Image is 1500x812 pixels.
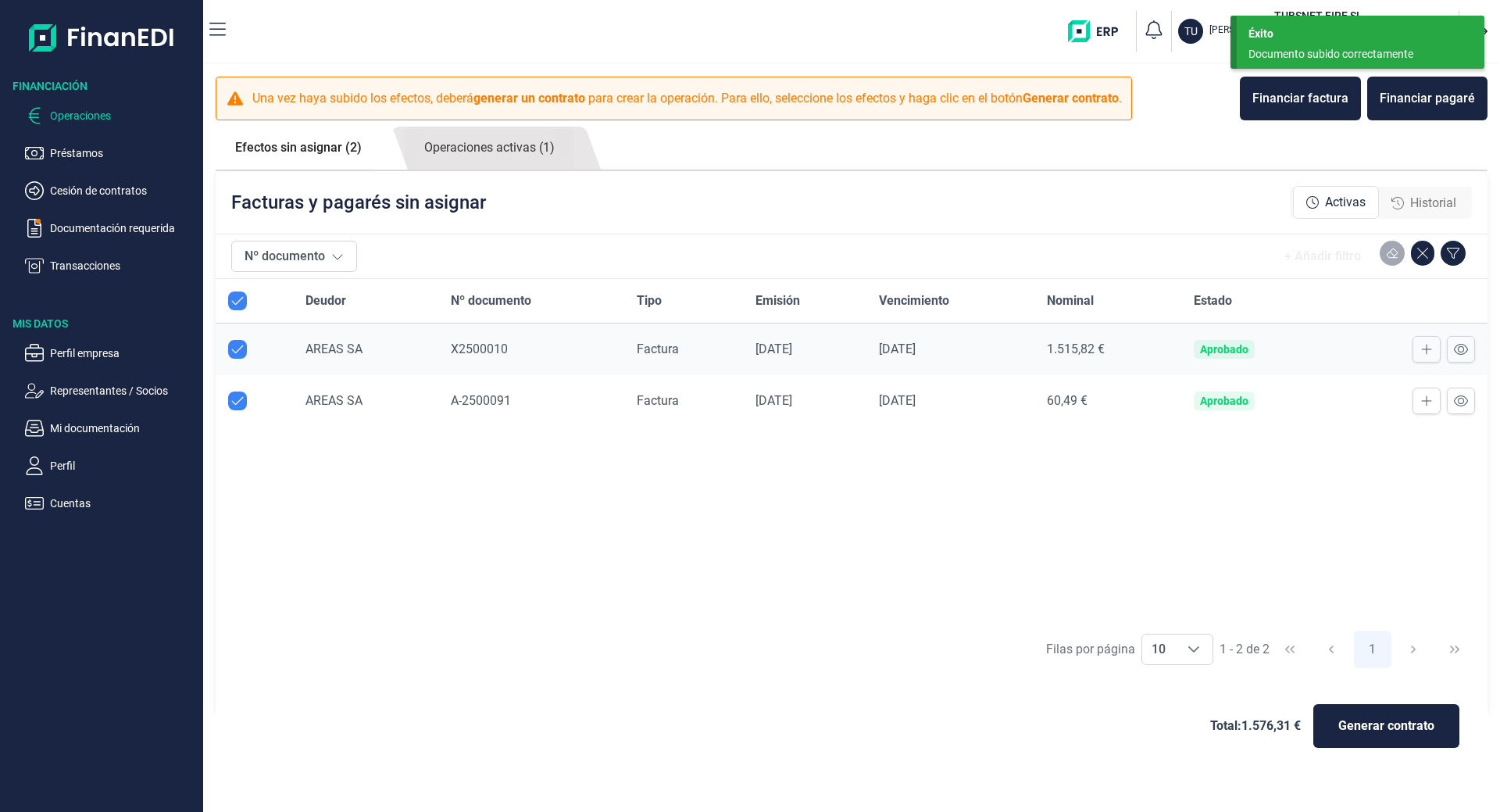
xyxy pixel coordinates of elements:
p: [PERSON_NAME] [PERSON_NAME] [PERSON_NAME] [1209,23,1427,36]
div: All items selected [228,292,247,310]
span: Factura [637,342,679,356]
div: [DATE] [755,393,853,409]
p: Una vez haya subido los efectos, deberá para crear la operación. Para ello, seleccione los efecto... [252,89,1122,108]
div: 1.515,82 € [1047,342,1168,357]
button: Documentación requerida [25,219,197,238]
p: TU [1184,23,1198,39]
span: AREAS SA [305,393,362,408]
h3: TUBSNET FIRE SL [1209,8,1427,23]
button: Nº documento [231,241,357,272]
div: Row Unselected null [228,340,247,359]
p: Préstamos [50,144,197,163]
button: Page 1 [1354,631,1391,668]
span: Emisión [755,292,800,310]
a: Efectos sin asignar (2) [216,127,381,169]
div: Aprobado [1200,343,1248,356]
div: Choose [1175,635,1212,664]
button: Cesión de contratos [25,181,197,200]
p: Cuentas [50,494,197,513]
span: AREAS SA [305,342,362,356]
button: Perfil empresa [25,344,197,363]
span: Nº documento [451,292,531,310]
button: Previous Page [1312,631,1350,668]
div: [DATE] [879,393,1023,409]
p: Cesión de contratos [50,181,197,200]
p: Representantes / Socios [50,381,197,400]
span: Deudor [305,292,346,310]
p: Perfil [50,456,197,475]
p: Operaciones [50,106,197,125]
p: Transacciones [50,256,197,275]
span: Tipo [637,292,662,310]
button: Last Page [1436,631,1473,668]
span: X2500010 [451,342,508,356]
button: Representantes / Socios [25,381,197,400]
img: erp [1068,20,1130,42]
p: Perfil empresa [50,344,197,363]
div: Aprobado [1200,395,1248,407]
button: Préstamos [25,144,197,163]
img: Logo de aplicación [29,13,175,63]
button: Generar contrato [1313,704,1459,748]
span: Historial [1410,194,1456,213]
button: Next Page [1395,631,1432,668]
button: TUTUBSNET FIRE SL[PERSON_NAME] [PERSON_NAME] [PERSON_NAME](B67089441) [1178,8,1452,55]
div: Activas [1293,186,1379,219]
button: Financiar factura [1240,77,1361,120]
span: Generar contrato [1338,717,1434,735]
a: Operaciones activas (1) [405,127,574,170]
div: Row Unselected null [228,392,247,410]
span: Nominal [1047,292,1094,310]
span: Vencimiento [879,292,949,310]
div: Documento subido correctamente [1248,46,1461,63]
span: Total: 1.576,31 € [1210,717,1301,735]
span: Estado [1194,292,1232,310]
p: Documentación requerida [50,219,197,238]
b: generar un contrato [473,91,585,106]
b: Generar contrato [1023,91,1119,106]
button: Mi documentación [25,419,197,438]
button: Perfil [25,456,197,475]
span: 10 [1142,635,1175,664]
span: Activas [1325,193,1366,212]
span: A-2500091 [451,393,511,408]
div: Historial [1379,188,1469,219]
button: Operaciones [25,106,197,125]
div: 60,49 € [1047,393,1168,409]
button: Cuentas [25,494,197,513]
p: Facturas y pagarés sin asignar [231,190,486,215]
p: Mi documentación [50,419,197,438]
div: Éxito [1248,26,1473,42]
div: [DATE] [755,342,853,357]
button: Financiar pagaré [1367,77,1487,120]
div: [DATE] [879,342,1023,357]
div: Financiar factura [1252,89,1348,108]
button: Transacciones [25,256,197,275]
span: Factura [637,393,679,408]
div: Filas por página [1046,640,1135,659]
span: 1 - 2 de 2 [1220,643,1270,656]
button: First Page [1271,631,1309,668]
div: Financiar pagaré [1380,89,1475,108]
